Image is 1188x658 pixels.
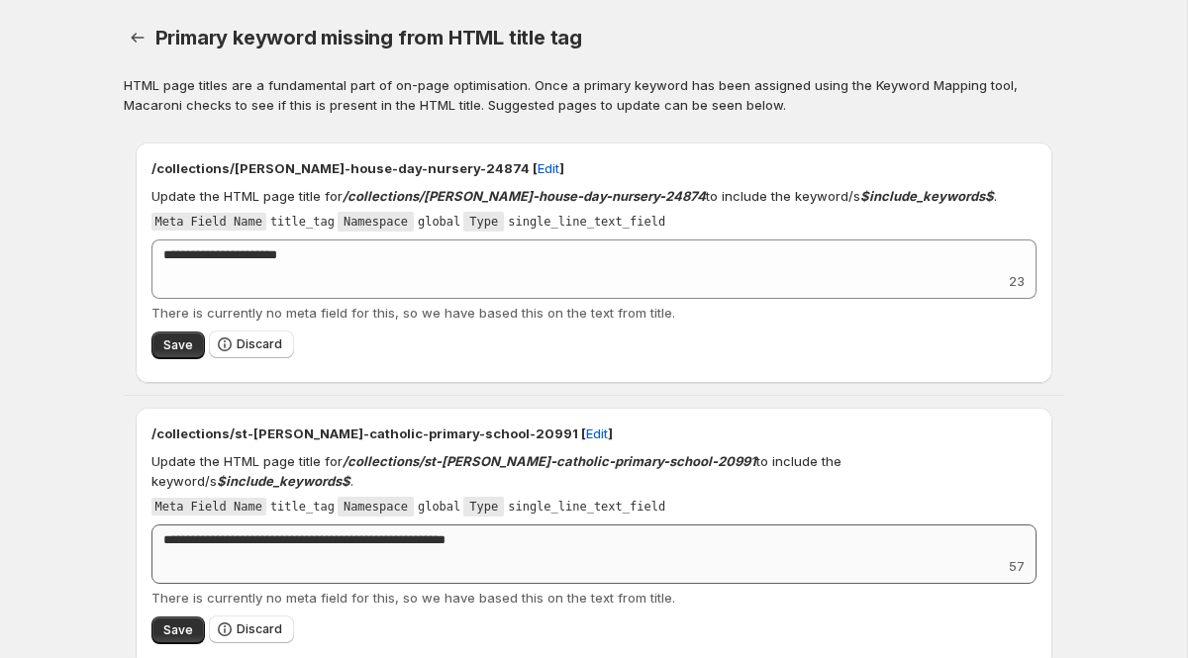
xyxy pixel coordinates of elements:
[151,498,266,516] code: Meta Field Name
[237,621,282,637] span: Discard
[151,331,205,359] button: Save
[586,423,608,443] span: Edit
[418,215,460,229] code: global
[270,500,335,514] code: title_tag
[526,152,571,184] button: Edit
[163,622,193,638] span: Save
[151,616,205,644] button: Save
[151,451,1037,491] p: Update the HTML page title for to include the keyword/s .
[155,26,582,49] span: Primary keyword missing from HTML title tag
[418,500,460,514] code: global
[343,453,756,469] strong: /collections/st-[PERSON_NAME]-catholic-primary-school-20991
[574,418,620,449] button: Edit
[508,215,665,229] code: single_line_text_field
[463,212,504,232] code: Type
[151,186,997,206] p: Update the HTML page title for to include the keyword/s .
[508,500,665,514] code: single_line_text_field
[151,213,266,231] code: Meta Field Name
[538,158,559,178] span: Edit
[860,188,994,204] strong: $include_keywords$
[151,590,675,606] span: There is currently no meta field for this, so we have based this on the text from title.
[151,423,1037,443] p: /collections/st-[PERSON_NAME]-catholic-primary-school-20991 [ ]
[338,212,414,232] code: Namespace
[163,337,193,353] span: Save
[151,305,675,321] span: There is currently no meta field for this, so we have based this on the text from title.
[343,188,706,204] strong: /collections/[PERSON_NAME]-house-day-nursery-24874
[463,497,504,517] code: Type
[209,615,294,643] button: Discard
[209,330,294,358] button: Discard
[124,75,1064,115] p: HTML page titles are a fundamental part of on-page optimisation. Once a primary keyword has been ...
[338,497,414,517] code: Namespace
[151,158,1037,178] p: /collections/[PERSON_NAME]-house-day-nursery-24874 [ ]
[217,473,350,489] strong: $include_keywords$
[270,215,335,229] code: title_tag
[237,336,282,352] span: Discard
